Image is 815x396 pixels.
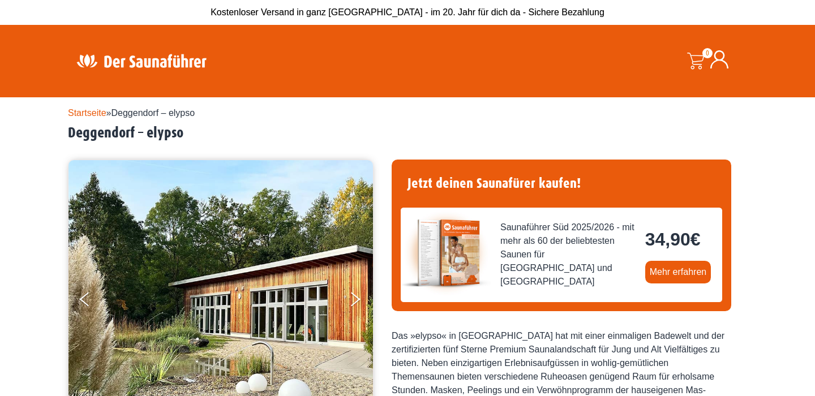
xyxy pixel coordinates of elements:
span: € [690,229,701,249]
bdi: 34,90 [645,229,701,249]
a: Mehr erfahren [645,261,711,283]
img: der-saunafuehrer-2025-sued.jpg [401,208,491,298]
span: » [68,108,195,118]
button: Previous [80,287,108,316]
span: Kostenloser Versand in ganz [GEOGRAPHIC_DATA] - im 20. Jahr für dich da - Sichere Bezahlung [211,7,604,17]
span: Deggendorf – elypso [111,108,195,118]
button: Next [349,287,377,316]
h4: Jetzt deinen Saunafürer kaufen! [401,169,722,199]
a: Startseite [68,108,106,118]
span: Saunaführer Süd 2025/2026 - mit mehr als 60 der beliebtesten Saunen für [GEOGRAPHIC_DATA] und [GE... [500,221,636,289]
span: 0 [702,48,713,58]
h2: Deggendorf – elypso [68,124,747,142]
